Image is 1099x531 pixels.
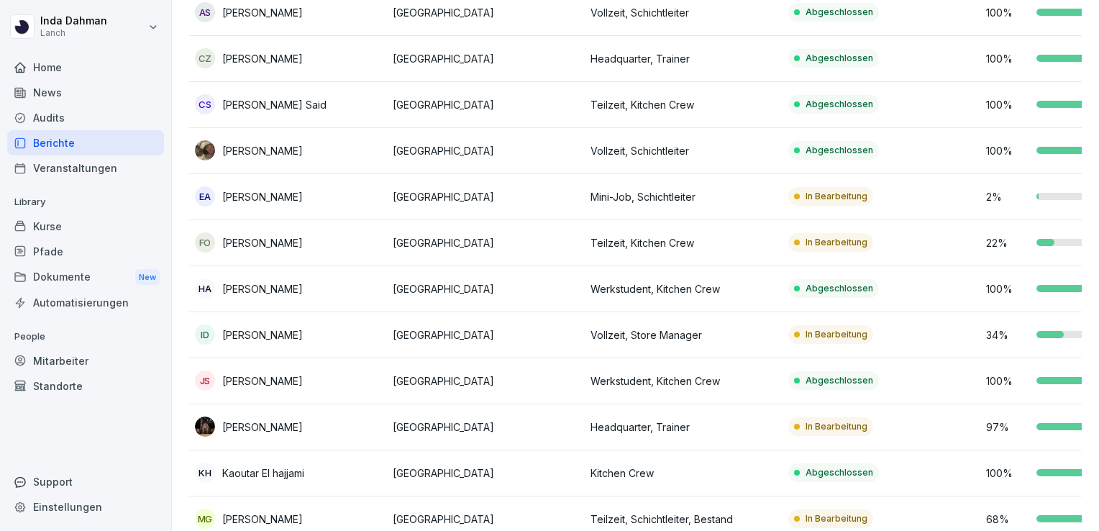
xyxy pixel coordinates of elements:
[986,97,1029,112] p: 100 %
[7,105,164,130] a: Audits
[222,97,327,112] p: [PERSON_NAME] Said
[222,512,303,527] p: [PERSON_NAME]
[7,494,164,519] a: Einstellungen
[806,328,867,341] p: In Bearbeitung
[393,327,579,342] p: [GEOGRAPHIC_DATA]
[7,80,164,105] a: News
[806,144,873,157] p: Abgeschlossen
[393,143,579,158] p: [GEOGRAPHIC_DATA]
[986,373,1029,389] p: 100 %
[986,235,1029,250] p: 22 %
[195,232,215,253] div: FO
[806,236,867,249] p: In Bearbeitung
[7,130,164,155] a: Berichte
[806,282,873,295] p: Abgeschlossen
[195,186,215,206] div: EA
[986,419,1029,435] p: 97 %
[986,5,1029,20] p: 100 %
[222,466,304,481] p: Kaoutar El hajjami
[986,51,1029,66] p: 100 %
[986,143,1029,158] p: 100 %
[590,51,777,66] p: Headquarter, Trainer
[7,264,164,291] div: Dokumente
[806,512,867,525] p: In Bearbeitung
[393,5,579,20] p: [GEOGRAPHIC_DATA]
[590,281,777,296] p: Werkstudent, Kitchen Crew
[195,417,215,437] img: gq6jiwkat9wmwctfmwqffveh.png
[986,327,1029,342] p: 34 %
[222,327,303,342] p: [PERSON_NAME]
[806,190,867,203] p: In Bearbeitung
[986,466,1029,481] p: 100 %
[7,239,164,264] a: Pfade
[393,466,579,481] p: [GEOGRAPHIC_DATA]
[222,143,303,158] p: [PERSON_NAME]
[393,189,579,204] p: [GEOGRAPHIC_DATA]
[590,189,777,204] p: Mini-Job, Schichtleiter
[393,97,579,112] p: [GEOGRAPHIC_DATA]
[986,512,1029,527] p: 68 %
[7,325,164,348] p: People
[222,189,303,204] p: [PERSON_NAME]
[590,373,777,389] p: Werkstudent, Kitchen Crew
[806,374,873,387] p: Abgeschlossen
[590,5,777,20] p: Vollzeit, Schichtleiter
[590,466,777,481] p: Kitchen Crew
[195,2,215,22] div: AS
[40,15,107,27] p: Inda Dahman
[590,327,777,342] p: Vollzeit, Store Manager
[590,143,777,158] p: Vollzeit, Schichtleiter
[195,371,215,391] div: JS
[986,189,1029,204] p: 2 %
[393,235,579,250] p: [GEOGRAPHIC_DATA]
[7,55,164,80] a: Home
[7,348,164,373] a: Mitarbeiter
[590,512,777,527] p: Teilzeit, Schichtleiter, Bestand
[7,155,164,181] a: Veranstaltungen
[7,469,164,494] div: Support
[393,51,579,66] p: [GEOGRAPHIC_DATA]
[590,235,777,250] p: Teilzeit, Kitchen Crew
[7,191,164,214] p: Library
[806,52,873,65] p: Abgeschlossen
[393,512,579,527] p: [GEOGRAPHIC_DATA]
[195,278,215,299] div: HA
[135,269,160,286] div: New
[7,290,164,315] a: Automatisierungen
[806,466,873,479] p: Abgeschlossen
[222,5,303,20] p: [PERSON_NAME]
[986,281,1029,296] p: 100 %
[195,463,215,483] div: Kh
[590,419,777,435] p: Headquarter, Trainer
[195,48,215,68] div: CZ
[7,264,164,291] a: DokumenteNew
[222,419,303,435] p: [PERSON_NAME]
[195,140,215,160] img: sf1d6pzk93x28i090fw9matq.png
[806,6,873,19] p: Abgeschlossen
[806,98,873,111] p: Abgeschlossen
[7,373,164,399] div: Standorte
[40,28,107,38] p: Lanch
[195,509,215,529] div: MG
[222,281,303,296] p: [PERSON_NAME]
[590,97,777,112] p: Teilzeit, Kitchen Crew
[222,373,303,389] p: [PERSON_NAME]
[195,94,215,114] div: CS
[393,419,579,435] p: [GEOGRAPHIC_DATA]
[7,214,164,239] a: Kurse
[222,235,303,250] p: [PERSON_NAME]
[393,281,579,296] p: [GEOGRAPHIC_DATA]
[195,324,215,345] div: ID
[222,51,303,66] p: [PERSON_NAME]
[393,373,579,389] p: [GEOGRAPHIC_DATA]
